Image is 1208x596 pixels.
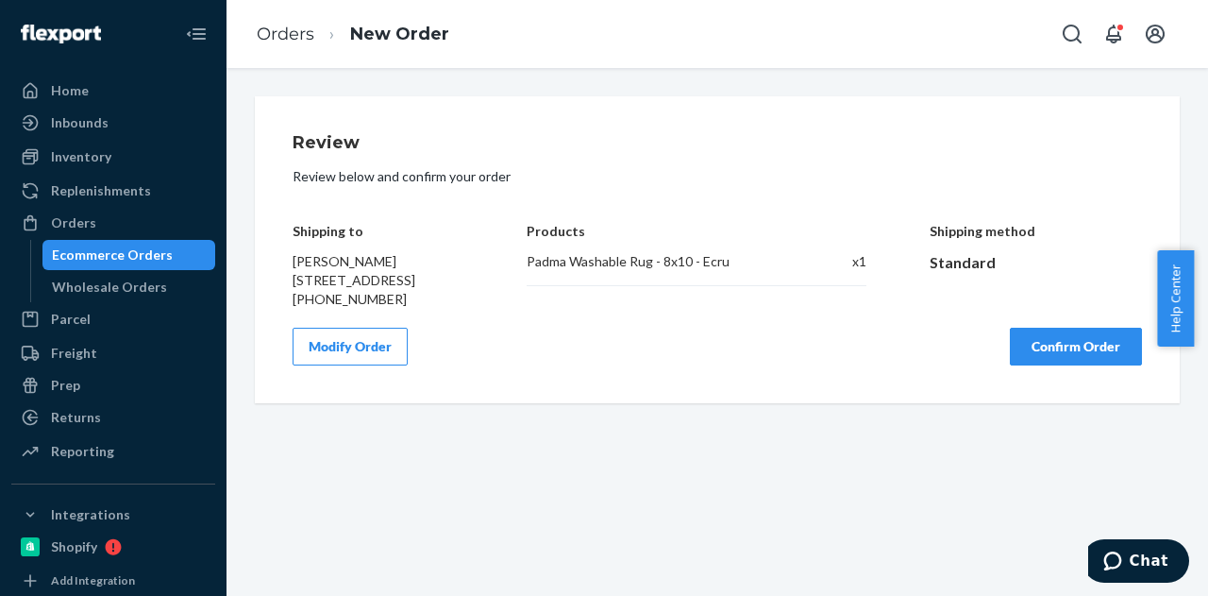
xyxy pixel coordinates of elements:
a: Parcel [11,304,215,334]
a: Reporting [11,436,215,467]
div: Prep [51,376,80,395]
a: Inventory [11,142,215,172]
div: Home [51,81,89,100]
a: Home [11,76,215,106]
div: Orders [51,213,96,232]
a: Shopify [11,532,215,562]
a: New Order [350,24,449,44]
p: Review below and confirm your order [293,167,1142,186]
div: Shopify [51,537,97,556]
button: Close Navigation [177,15,215,53]
button: Modify Order [293,328,408,366]
h4: Products [527,224,866,238]
ol: breadcrumbs [242,7,464,62]
button: Integrations [11,500,215,530]
button: Open account menu [1136,15,1174,53]
div: Integrations [51,505,130,524]
a: Returns [11,402,215,433]
a: Orders [11,208,215,238]
a: Add Integration [11,570,215,592]
button: Open notifications [1095,15,1132,53]
div: Returns [51,408,101,427]
div: [PHONE_NUMBER] [293,290,462,309]
div: Ecommerce Orders [52,246,173,264]
a: Ecommerce Orders [42,240,216,270]
div: Inventory [51,147,111,166]
a: Wholesale Orders [42,272,216,302]
div: Padma Washable Rug - 8x10 - Ecru [527,252,794,271]
div: Inbounds [51,113,109,132]
button: Confirm Order [1010,328,1142,366]
h1: Review [293,134,1142,153]
div: Wholesale Orders [52,278,167,297]
img: Flexport logo [21,25,101,43]
a: Freight [11,338,215,368]
h4: Shipping to [293,224,462,238]
div: x 1 [813,252,866,271]
h4: Shipping method [930,224,1142,238]
div: Standard [930,252,1142,274]
iframe: To enrich screen reader interactions, please activate Accessibility in Grammarly extension settings [1088,539,1189,587]
a: Inbounds [11,108,215,138]
div: Reporting [51,442,114,461]
a: Prep [11,370,215,400]
button: Open Search Box [1053,15,1091,53]
div: Parcel [51,310,91,329]
a: Orders [257,24,314,44]
div: Freight [51,344,97,363]
span: [PERSON_NAME] [STREET_ADDRESS] [293,253,415,288]
button: Help Center [1157,250,1194,347]
div: Replenishments [51,181,151,200]
a: Replenishments [11,176,215,206]
div: Add Integration [51,572,135,588]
